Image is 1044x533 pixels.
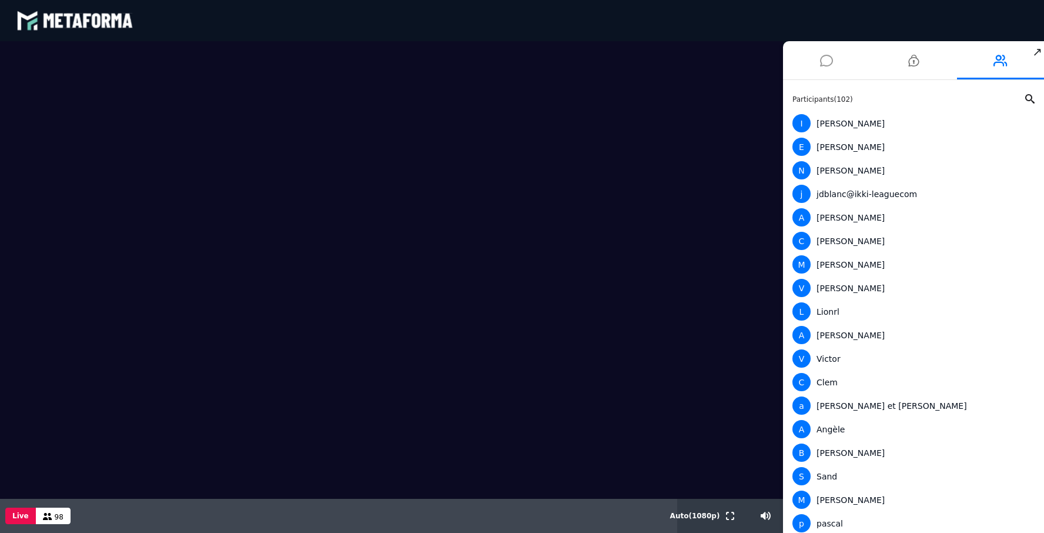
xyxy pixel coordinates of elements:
span: a [792,397,811,415]
div: [PERSON_NAME] [792,326,1030,344]
div: [PERSON_NAME] [792,444,1030,462]
span: 98 [55,513,63,521]
div: [PERSON_NAME] [792,208,1030,226]
span: V [792,349,811,368]
div: [PERSON_NAME] [792,491,1030,509]
div: Lionrl [792,302,1030,321]
span: ↗ [1030,41,1044,62]
div: pascal [792,514,1030,532]
span: A [792,208,811,226]
div: [PERSON_NAME] [792,255,1030,274]
div: Victor [792,349,1030,368]
div: Angèle [792,420,1030,438]
div: [PERSON_NAME] [792,232,1030,250]
span: S [792,467,811,485]
span: V [792,279,811,297]
span: M [792,491,811,509]
span: I [792,114,811,132]
button: Auto(1080p) [668,499,722,533]
span: E [792,138,811,156]
span: p [792,514,811,532]
span: L [792,302,811,321]
div: [PERSON_NAME] [792,279,1030,297]
span: C [792,232,811,250]
div: [PERSON_NAME] [792,114,1030,132]
div: [PERSON_NAME] [792,161,1030,179]
div: Sand [792,467,1030,485]
div: jdblanc@ikki-leaguecom [792,185,1030,203]
span: A [792,420,811,438]
span: N [792,161,811,179]
span: A [792,326,811,344]
span: Participants ( 102 ) [792,95,853,104]
div: [PERSON_NAME] et [PERSON_NAME] [792,397,1030,415]
span: Auto ( 1080 p) [670,512,720,520]
div: [PERSON_NAME] [792,138,1030,156]
span: B [792,444,811,462]
span: M [792,255,811,274]
div: Clem [792,373,1030,391]
button: Live [5,508,36,524]
span: C [792,373,811,391]
span: j [792,185,811,203]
